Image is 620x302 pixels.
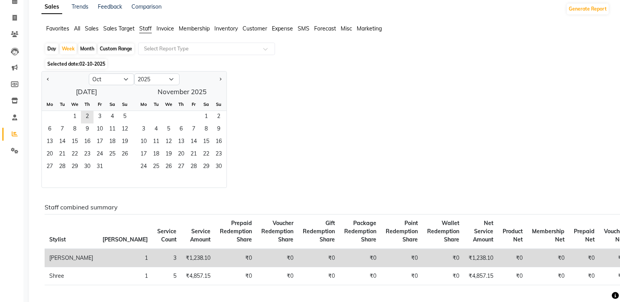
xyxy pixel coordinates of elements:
span: Service Count [157,228,176,243]
span: 19 [162,148,175,161]
div: Custom Range [98,43,134,54]
div: Wednesday, October 1, 2025 [68,111,81,123]
div: Friday, November 21, 2025 [187,148,200,161]
div: Saturday, October 11, 2025 [106,123,119,136]
span: 2 [81,111,93,123]
td: ₹0 [298,267,340,285]
span: 28 [187,161,200,173]
span: 13 [175,136,187,148]
div: Sunday, October 5, 2025 [119,111,131,123]
div: Wednesday, October 29, 2025 [68,161,81,173]
span: Invoice [156,25,174,32]
div: Fr [93,98,106,111]
div: Sunday, November 16, 2025 [212,136,225,148]
td: ₹1,238.10 [464,249,498,267]
div: Thursday, November 6, 2025 [175,123,187,136]
span: Gift Redemption Share [303,220,335,243]
div: Monday, November 17, 2025 [137,148,150,161]
div: Wednesday, October 15, 2025 [68,136,81,148]
span: 24 [137,161,150,173]
span: 20 [43,148,56,161]
div: Sunday, October 26, 2025 [119,148,131,161]
a: Comparison [131,3,162,10]
div: Monday, October 27, 2025 [43,161,56,173]
div: Monday, November 3, 2025 [137,123,150,136]
div: Day [45,43,58,54]
td: ₹0 [569,267,599,285]
span: 3 [137,123,150,136]
td: ₹0 [215,249,257,267]
span: 21 [187,148,200,161]
div: Sa [106,98,119,111]
span: 23 [212,148,225,161]
div: Sunday, November 23, 2025 [212,148,225,161]
div: Wednesday, November 12, 2025 [162,136,175,148]
div: Wednesday, October 8, 2025 [68,123,81,136]
span: 12 [119,123,131,136]
span: 20 [175,148,187,161]
span: 3 [93,111,106,123]
div: Friday, October 10, 2025 [93,123,106,136]
div: We [162,98,175,111]
div: Saturday, November 22, 2025 [200,148,212,161]
span: 27 [175,161,187,173]
span: 25 [150,161,162,173]
span: 23 [81,148,93,161]
td: ₹0 [422,249,464,267]
div: Su [119,98,131,111]
td: Shree [45,267,98,285]
a: Feedback [98,3,122,10]
span: 12 [162,136,175,148]
span: Forecast [314,25,336,32]
span: 18 [106,136,119,148]
div: Friday, November 7, 2025 [187,123,200,136]
div: Fr [187,98,200,111]
td: ₹0 [257,267,298,285]
td: 1 [98,249,153,267]
div: Thursday, October 9, 2025 [81,123,93,136]
div: Friday, October 3, 2025 [93,111,106,123]
span: 27 [43,161,56,173]
div: Tuesday, October 14, 2025 [56,136,68,148]
span: 22 [200,148,212,161]
div: Sunday, October 19, 2025 [119,136,131,148]
span: Staff [139,25,152,32]
span: 11 [150,136,162,148]
span: 8 [200,123,212,136]
span: 6 [43,123,56,136]
span: Customer [243,25,267,32]
td: ₹0 [527,267,569,285]
span: 15 [68,136,81,148]
span: 29 [200,161,212,173]
div: Wednesday, November 19, 2025 [162,148,175,161]
div: Friday, November 14, 2025 [187,136,200,148]
td: ₹0 [340,249,381,267]
div: Tuesday, November 4, 2025 [150,123,162,136]
span: 2 [212,111,225,123]
span: SMS [298,25,309,32]
span: Point Redemption Share [386,220,418,243]
span: 9 [212,123,225,136]
span: 17 [93,136,106,148]
span: 16 [212,136,225,148]
td: [PERSON_NAME] [45,249,98,267]
div: Th [81,98,93,111]
div: Sunday, November 30, 2025 [212,161,225,173]
td: ₹0 [215,267,257,285]
div: Wednesday, October 22, 2025 [68,148,81,161]
td: ₹4,857.15 [464,267,498,285]
span: 11 [106,123,119,136]
span: 8 [68,123,81,136]
div: Week [60,43,77,54]
div: Saturday, November 1, 2025 [200,111,212,123]
div: Tuesday, November 18, 2025 [150,148,162,161]
td: ₹0 [298,249,340,267]
span: 18 [150,148,162,161]
span: Sales Target [103,25,135,32]
span: Membership [179,25,210,32]
span: Product Net [503,228,523,243]
div: Tuesday, October 28, 2025 [56,161,68,173]
button: Generate Report [567,4,609,14]
span: 26 [119,148,131,161]
div: Thursday, November 27, 2025 [175,161,187,173]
